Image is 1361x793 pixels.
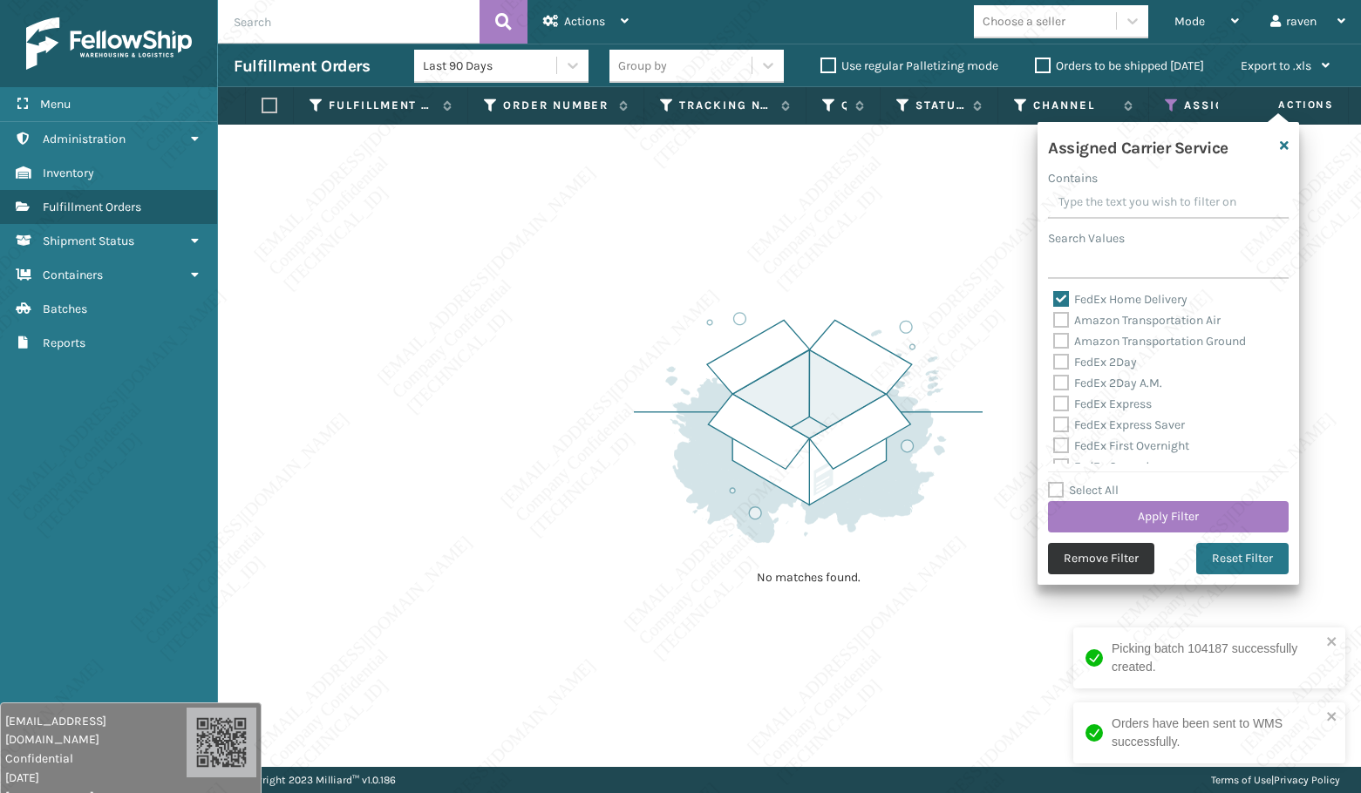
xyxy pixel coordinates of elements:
[43,302,87,316] span: Batches
[1048,187,1289,219] input: Type the text you wish to filter on
[1048,501,1289,532] button: Apply Filter
[1048,229,1125,247] label: Search Values
[1053,459,1149,474] label: FedEx Ground
[43,132,126,146] span: Administration
[239,767,396,793] p: Copyright 2023 Milliard™ v 1.0.186
[1326,634,1338,651] button: close
[1112,640,1321,676] div: Picking batch 104187 successfully created.
[234,56,370,77] h3: Fulfillment Orders
[1184,98,1282,113] label: Assigned Carrier Service
[26,17,192,70] img: logo
[1053,355,1137,369] label: FedEx 2Day
[915,98,964,113] label: Status
[1048,483,1119,498] label: Select All
[5,769,187,787] span: [DATE]
[679,98,772,113] label: Tracking Number
[1053,438,1189,453] label: FedEx First Overnight
[43,268,103,282] span: Containers
[40,97,71,112] span: Menu
[1326,709,1338,726] button: close
[43,200,141,214] span: Fulfillment Orders
[423,57,558,75] div: Last 90 Days
[43,335,85,350] span: Reports
[1174,14,1205,29] span: Mode
[1053,417,1185,432] label: FedEx Express Saver
[329,98,434,113] label: Fulfillment Order Id
[841,98,847,113] label: Quantity
[1196,543,1289,574] button: Reset Filter
[43,234,134,248] span: Shipment Status
[5,749,187,768] span: Confidential
[1048,132,1228,159] h4: Assigned Carrier Service
[1241,58,1311,73] span: Export to .xls
[1053,292,1187,307] label: FedEx Home Delivery
[1223,91,1344,119] span: Actions
[5,712,187,749] span: [EMAIL_ADDRESS][DOMAIN_NAME]
[1053,334,1246,349] label: Amazon Transportation Ground
[618,57,667,75] div: Group by
[983,12,1065,30] div: Choose a seller
[1053,376,1162,390] label: FedEx 2Day A.M.
[503,98,610,113] label: Order Number
[1033,98,1115,113] label: Channel
[1048,543,1154,574] button: Remove Filter
[1112,715,1321,751] div: Orders have been sent to WMS successfully.
[820,58,998,73] label: Use regular Palletizing mode
[43,166,94,180] span: Inventory
[564,14,605,29] span: Actions
[1048,169,1098,187] label: Contains
[1035,58,1204,73] label: Orders to be shipped [DATE]
[1053,396,1152,411] label: FedEx Express
[1053,313,1221,328] label: Amazon Transportation Air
